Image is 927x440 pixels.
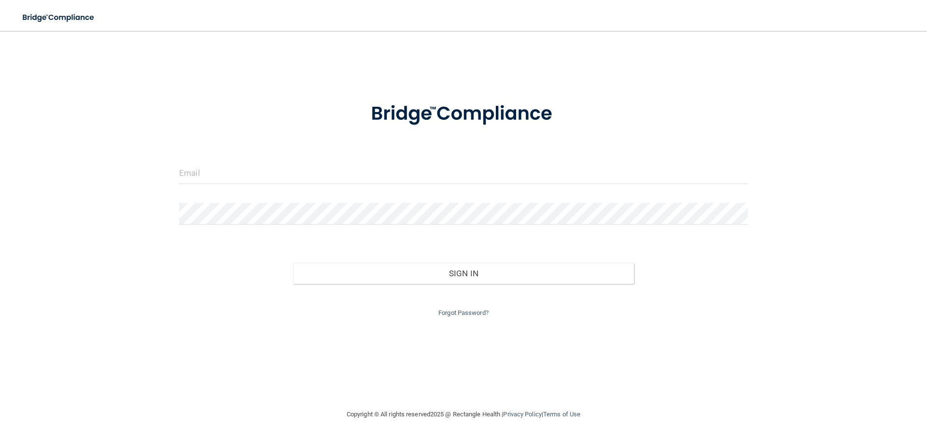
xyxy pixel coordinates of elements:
[179,162,748,184] input: Email
[293,263,634,284] button: Sign In
[351,89,576,139] img: bridge_compliance_login_screen.278c3ca4.svg
[503,411,541,418] a: Privacy Policy
[438,309,489,316] a: Forgot Password?
[287,399,640,430] div: Copyright © All rights reserved 2025 @ Rectangle Health | |
[14,8,103,28] img: bridge_compliance_login_screen.278c3ca4.svg
[543,411,580,418] a: Terms of Use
